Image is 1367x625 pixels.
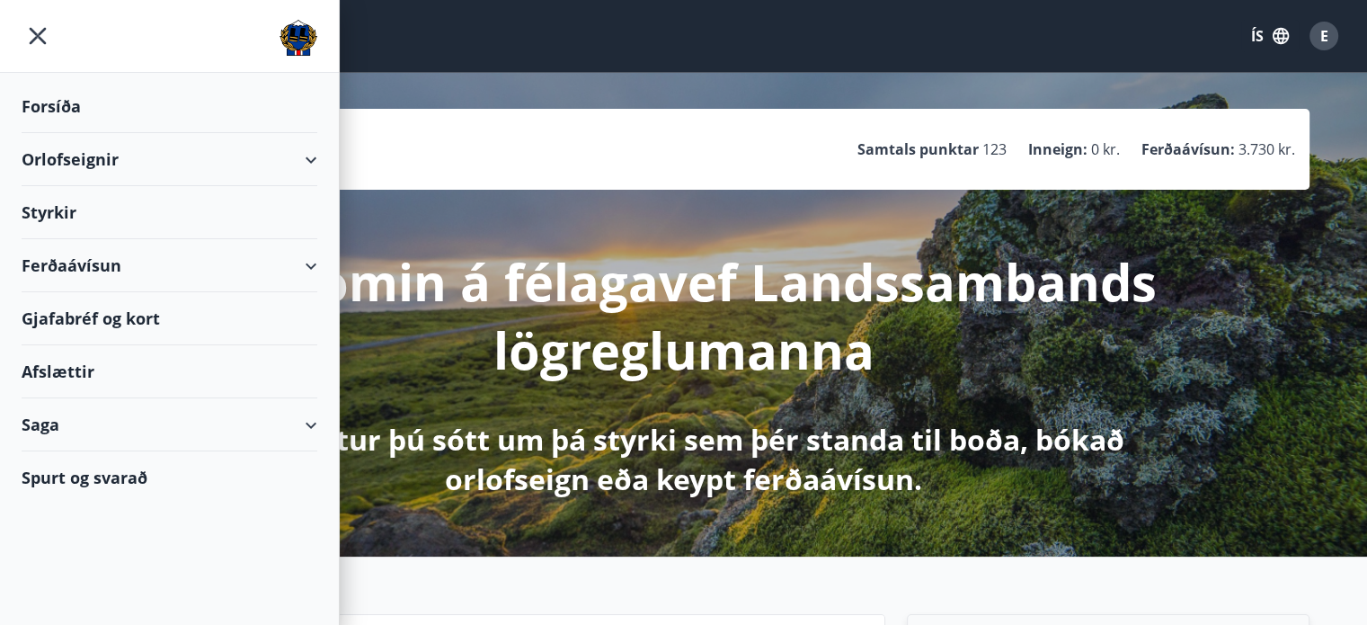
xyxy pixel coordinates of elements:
[22,292,317,345] div: Gjafabréf og kort
[22,345,317,398] div: Afslættir
[209,247,1158,384] p: Velkomin á félagavef Landssambands lögreglumanna
[22,451,317,504] div: Spurt og svarað
[982,139,1007,159] span: 123
[1302,14,1345,58] button: E
[1091,139,1120,159] span: 0 kr.
[22,398,317,451] div: Saga
[1141,139,1235,159] p: Ferðaávísun :
[22,186,317,239] div: Styrkir
[22,239,317,292] div: Ferðaávísun
[22,80,317,133] div: Forsíða
[1028,139,1087,159] p: Inneign :
[1238,139,1295,159] span: 3.730 kr.
[209,420,1158,499] p: Hér getur þú sótt um þá styrki sem þér standa til boða, bókað orlofseign eða keypt ferðaávísun.
[22,133,317,186] div: Orlofseignir
[280,20,317,56] img: union_logo
[1320,26,1328,46] span: E
[857,139,979,159] p: Samtals punktar
[22,20,54,52] button: menu
[1241,20,1299,52] button: ÍS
